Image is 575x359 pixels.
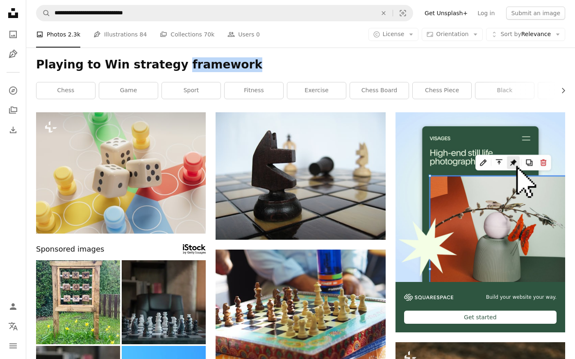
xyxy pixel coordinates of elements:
[287,82,346,99] a: exercise
[36,169,206,176] a: A close up of a board game with dices
[204,30,214,39] span: 70k
[36,5,50,21] button: Search Unsplash
[395,112,565,332] a: Build your website your way.Get started
[36,112,206,234] img: A close up of a board game with dices
[413,82,471,99] a: chess piece
[375,5,393,21] button: Clear
[225,82,283,99] a: fitness
[5,5,21,23] a: Home — Unsplash
[162,82,220,99] a: sport
[5,122,21,138] a: Download History
[486,28,565,41] button: Sort byRelevance
[422,28,483,41] button: Orientation
[93,21,147,48] a: Illustrations 84
[350,82,409,99] a: chess board
[36,260,120,344] img: The game of tic-tac-toe or noughts and crosses
[36,243,104,255] span: Sponsored images
[5,26,21,43] a: Photos
[395,112,565,282] img: file-1723602894256-972c108553a7image
[5,82,21,99] a: Explore
[5,318,21,334] button: Language
[140,30,147,39] span: 84
[500,31,521,37] span: Sort by
[383,31,405,37] span: License
[473,7,500,20] a: Log in
[506,7,565,20] button: Submit an image
[475,82,534,99] a: black
[5,46,21,62] a: Illustrations
[216,172,385,179] a: black horse chess piece
[216,112,385,240] img: black horse chess piece
[404,311,557,324] div: Get started
[122,260,206,344] img: Chessboard game concept of business ideas, competition, strategy plan, and success meaning.
[556,82,565,99] button: scroll list to the right
[393,5,413,21] button: Visual search
[36,5,413,21] form: Find visuals sitewide
[500,30,551,39] span: Relevance
[216,309,385,317] a: chess pieces on chess board
[99,82,158,99] a: game
[420,7,473,20] a: Get Unsplash+
[5,298,21,315] a: Log in / Sign up
[256,30,260,39] span: 0
[5,338,21,354] button: Menu
[5,102,21,118] a: Collections
[436,31,468,37] span: Orientation
[160,21,214,48] a: Collections 70k
[36,57,565,72] h1: Playing to Win strategy framework
[227,21,260,48] a: Users 0
[368,28,419,41] button: License
[36,82,95,99] a: chess
[404,294,453,301] img: file-1606177908946-d1eed1cbe4f5image
[486,294,557,301] span: Build your website your way.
